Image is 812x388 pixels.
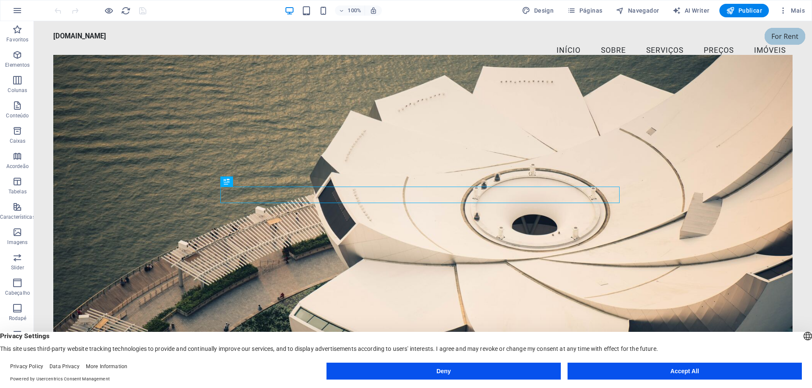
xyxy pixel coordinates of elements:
[518,4,557,17] button: Design
[370,7,377,14] i: Ao redimensionar, ajusta automaticamente o nível de zoom para caber no dispositivo escolhido.
[669,4,713,17] button: AI Writer
[348,5,361,16] h6: 100%
[726,6,762,15] span: Publicar
[731,7,771,24] div: For Rent
[5,62,30,68] p: Elementos
[567,6,602,15] span: Páginas
[104,5,114,16] button: Clique aqui para sair do modo de visualização e continuar editando
[6,112,29,119] p: Conteúdo
[7,239,27,246] p: Imagens
[719,4,769,17] button: Publicar
[522,6,554,15] span: Design
[10,138,26,144] p: Caixas
[779,6,805,15] span: Mais
[612,4,662,17] button: Navegador
[121,5,131,16] button: reload
[672,6,709,15] span: AI Writer
[8,188,27,195] p: Tabelas
[8,87,27,94] p: Colunas
[518,4,557,17] div: Design (Ctrl+Alt+Y)
[564,4,606,17] button: Páginas
[6,36,28,43] p: Favoritos
[5,290,30,296] p: Cabeçalho
[9,315,27,322] p: Rodapé
[11,264,24,271] p: Slider
[121,6,131,16] i: Recarregar página
[776,4,808,17] button: Mais
[6,163,29,170] p: Acordeão
[616,6,659,15] span: Navegador
[335,5,365,16] button: 100%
